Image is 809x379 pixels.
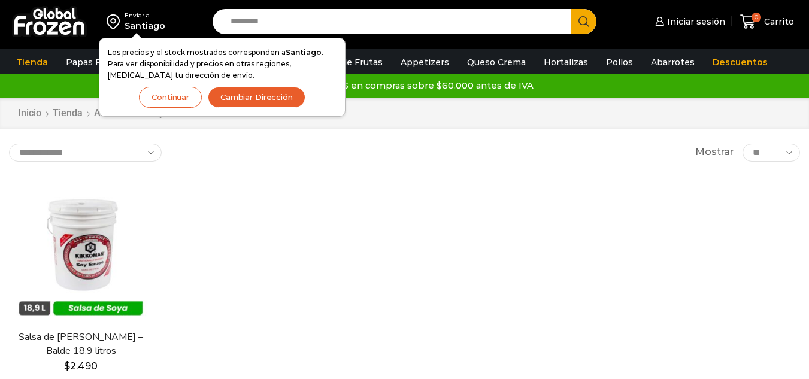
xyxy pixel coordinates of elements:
a: Iniciar sesión [652,10,725,34]
a: 0 Carrito [737,8,797,36]
a: Tienda [10,51,54,74]
span: Mostrar [695,145,734,159]
span: Iniciar sesión [664,16,725,28]
button: Search button [571,9,596,34]
a: Pulpa de Frutas [308,51,389,74]
a: Abarrotes [645,51,701,74]
select: Pedido de la tienda [9,144,162,162]
a: Papas Fritas [60,51,126,74]
a: Salsa de [PERSON_NAME] – Balde 18.9 litros [16,331,146,358]
a: Abarrotes [93,107,138,120]
span: Carrito [761,16,794,28]
button: Cambiar Dirección [208,87,305,108]
img: address-field-icon.svg [107,11,125,32]
div: Enviar a [125,11,165,20]
button: Continuar [139,87,202,108]
a: Appetizers [395,51,455,74]
p: Los precios y el stock mostrados corresponden a . Para ver disponibilidad y precios en otras regi... [108,47,337,81]
a: Descuentos [707,51,774,74]
bdi: 2.490 [64,360,98,372]
strong: Santiago [286,48,322,57]
div: Santiago [125,20,165,32]
span: 0 [752,13,761,22]
a: Inicio [17,107,42,120]
a: Tienda [52,107,83,120]
nav: Breadcrumb [17,107,169,120]
a: Hortalizas [538,51,594,74]
a: Pollos [600,51,639,74]
a: Queso Crema [461,51,532,74]
span: $ [64,360,70,372]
